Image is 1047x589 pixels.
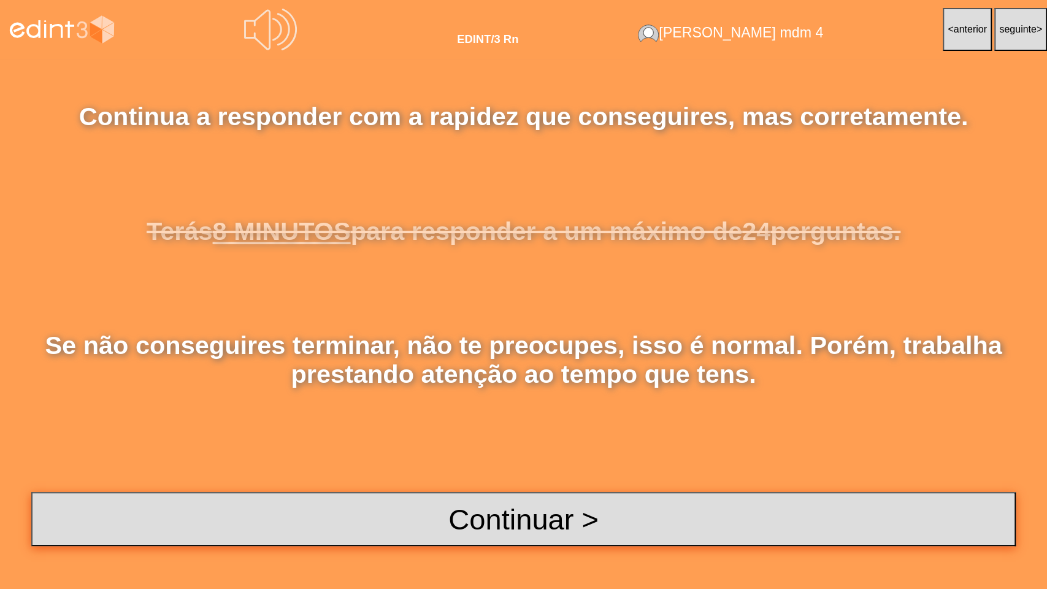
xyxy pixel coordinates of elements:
[457,33,518,46] div: item: 3RnG3
[31,331,1016,388] p: Se não conseguires terminar, não te preocupes, isso é normal. Porém, trabalha prestando atenção a...
[31,492,1016,546] button: Continuar >
[436,13,518,46] div: item: 3RnG3
[999,24,1037,34] span: seguinte
[244,3,297,56] div: esta prova tem áudio. Clique para escutá-lo novamente.
[994,8,1047,50] button: seguinte>
[31,217,1016,245] p: Terás para responder a um máximo de perguntas.
[31,102,1016,131] p: Continua a responder com a rapidez que conseguires, mas corretamente.
[943,8,992,50] button: <anterior
[742,217,770,245] b: 24
[6,6,118,53] img: logo_edint3_num_blanco.svg
[638,25,823,42] div: Pessoa a quem este Questionário é aplicado
[213,217,351,245] span: 8 MINUTOS
[638,25,659,42] img: alumnogenerico.svg
[953,24,986,34] span: anterior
